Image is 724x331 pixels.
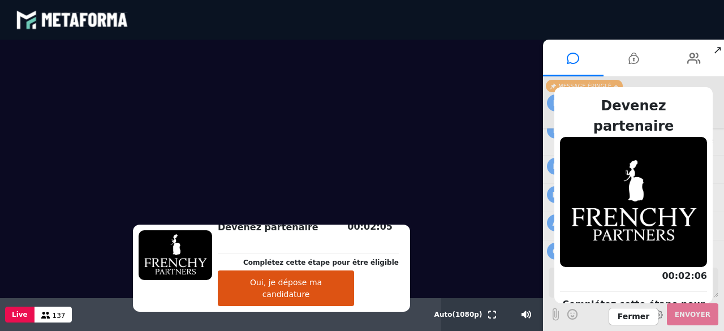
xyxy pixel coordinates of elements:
[560,298,707,325] p: Complétez cette étape pour être éligible
[218,270,354,306] button: Oui, je dépose ma candidature
[243,257,399,268] p: Complétez cette étape pour être éligible
[432,298,485,331] button: Auto(1080p)
[139,230,212,280] img: 1758176636418-X90kMVC3nBIL3z60WzofmoLaWTDHBoMX.png
[218,221,399,234] h2: Devenez partenaire
[434,311,482,319] span: Auto ( 1080 p)
[711,40,724,60] span: ↗
[53,312,66,320] span: 137
[347,221,393,232] span: 00:02:05
[662,270,707,281] span: 00:02:06
[609,308,658,325] span: Fermer
[560,96,707,136] h2: Devenez partenaire
[5,307,35,323] button: Live
[560,137,707,267] img: 1758176636418-X90kMVC3nBIL3z60WzofmoLaWTDHBoMX.png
